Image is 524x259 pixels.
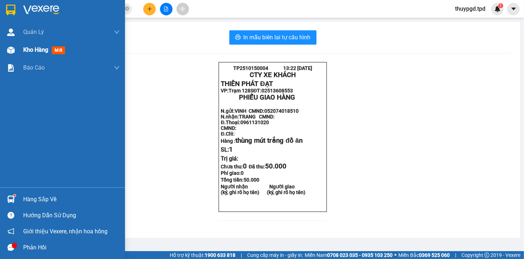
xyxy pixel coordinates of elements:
button: printerIn mẫu biên lai tự cấu hình [229,30,316,45]
strong: VP: SĐT: [2,26,74,31]
span: 50.000 [244,177,259,183]
span: 052074018510 [264,108,299,114]
span: Giới thiệu Vexere, nhận hoa hồng [23,227,108,236]
span: Cung cấp máy in - giấy in: [247,251,303,259]
strong: (ký, ghi rõ họ tên) (ký, ghi rõ họ tên) [221,189,305,195]
strong: Phí giao: [221,170,244,176]
span: | [455,251,456,259]
span: Hỗ trợ kỹ thuật: [170,251,235,259]
img: warehouse-icon [7,195,15,203]
div: Hàng sắp về [23,194,120,205]
span: SL: [221,146,233,153]
strong: N.nhận: [221,114,275,120]
strong: N.gửi: [2,46,80,52]
strong: CMND: [221,125,236,131]
strong: Đ.Chỉ: [221,131,235,137]
span: down [114,65,120,71]
span: Trị giá: [221,155,238,162]
strong: Chưa thu: Đã thu: [221,164,286,169]
strong: CTY XE KHÁCH [250,71,296,79]
strong: THIÊN PHÁT ĐẠT [2,18,54,26]
span: Trạm 128 [10,26,32,31]
div: Phản hồi [23,242,120,253]
span: plus [147,6,152,11]
span: TP2510150004 [14,3,49,9]
span: VINH CMND: [16,46,80,52]
span: Miền Nam [305,251,393,259]
span: Quản Lý [23,27,44,36]
span: thuypgd.tpd [449,4,491,13]
img: warehouse-icon [7,46,15,54]
strong: Người nhận Người giao [221,184,295,189]
span: VINH CMND: [235,108,299,114]
sup: 1 [14,194,16,197]
button: caret-down [507,3,520,15]
strong: CTY XE KHÁCH [31,9,77,17]
span: down [114,29,120,35]
span: Miền Bắc [398,251,450,259]
span: 13:22 [283,65,296,71]
span: 0 [243,162,247,170]
strong: Hàng : [221,138,303,144]
span: Tổng tiền: [221,177,259,183]
span: 1 [499,3,502,8]
span: 0961131020 [240,120,269,125]
img: icon-new-feature [494,6,501,12]
strong: N.gửi: [221,108,299,114]
img: warehouse-icon [7,29,15,36]
span: thùng mút trắng đồ ăn [235,137,303,144]
span: [DATE] [297,65,312,71]
span: file-add [164,6,169,11]
button: plus [143,3,156,15]
img: logo-vxr [6,5,15,15]
sup: 1 [498,3,503,8]
span: 50.000 [265,162,286,170]
span: 02513608553 [43,26,74,31]
span: In mẫu biên lai tự cấu hình [244,33,311,42]
span: Kho hàng [23,46,48,53]
strong: 0708 023 035 - 0935 103 250 [327,252,393,258]
span: TRANG CMND: [20,52,56,57]
span: mới [52,46,65,54]
span: ⚪️ [394,254,396,257]
span: close-circle [125,6,129,12]
span: question-circle [8,212,14,219]
span: | [241,251,242,259]
span: 13:22 [64,3,77,9]
strong: VP: SĐT: [221,88,293,93]
strong: N.nhận: [2,52,56,57]
div: Hướng dẫn sử dụng [23,210,120,221]
span: PHIẾU GIAO HÀNG [239,93,295,101]
span: 052074018510 [46,46,80,52]
span: TRANG CMND: [239,114,275,120]
button: aim [176,3,189,15]
span: Trạm 128 [229,88,250,93]
span: message [8,244,14,251]
span: 0 [241,170,244,176]
span: PHIẾU GIAO HÀNG [20,31,76,39]
span: 02513608553 [261,88,293,93]
strong: Đ.Thoại: [221,120,269,125]
span: 1 [229,146,233,153]
span: printer [235,34,241,41]
button: file-add [160,3,173,15]
strong: 1900 633 818 [205,252,235,258]
img: solution-icon [7,64,15,72]
span: TP2510150004 [233,65,268,71]
span: [DATE] [78,3,93,9]
span: aim [180,6,185,11]
strong: THIÊN PHÁT ĐẠT [221,80,273,88]
span: Báo cáo [23,63,45,72]
span: copyright [484,253,489,258]
strong: 0369 525 060 [419,252,450,258]
span: caret-down [510,6,517,12]
span: notification [8,228,14,235]
span: close-circle [125,6,129,11]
